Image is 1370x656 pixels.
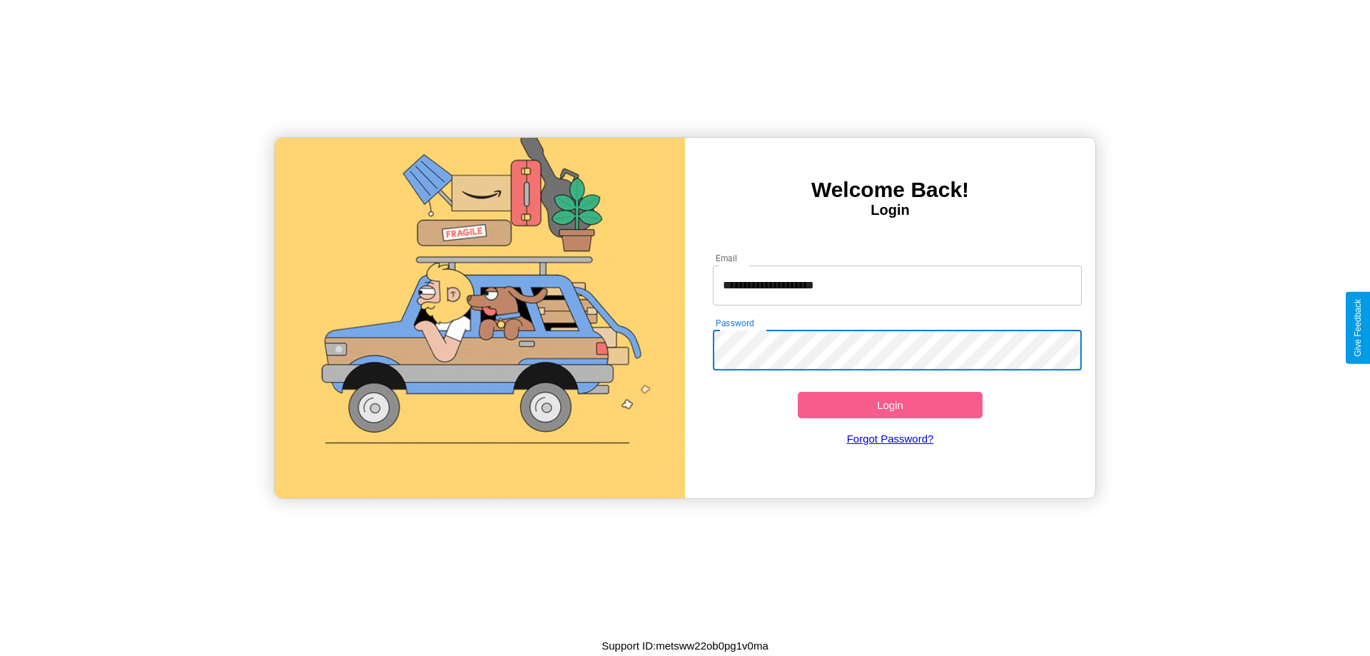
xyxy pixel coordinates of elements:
[685,202,1095,218] h4: Login
[685,178,1095,202] h3: Welcome Back!
[1353,299,1363,357] div: Give Feedback
[706,418,1075,459] a: Forgot Password?
[716,317,753,329] label: Password
[275,138,685,498] img: gif
[798,392,983,418] button: Login
[602,636,768,655] p: Support ID: metsww22ob0pg1v0ma
[716,252,738,264] label: Email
